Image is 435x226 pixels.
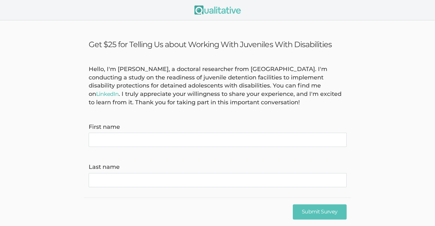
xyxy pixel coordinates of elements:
label: First name [89,123,347,131]
label: Last name [89,163,347,171]
div: Hello, I'm [PERSON_NAME], a doctoral researcher from [GEOGRAPHIC_DATA]. I'm conducting a study on... [84,65,351,107]
input: Submit Survey [293,204,347,220]
h3: Get $25 for Telling Us about Working With Juveniles With Disabilities [89,40,347,49]
a: LinkedIn [96,91,119,97]
img: Qualitative [194,5,241,15]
